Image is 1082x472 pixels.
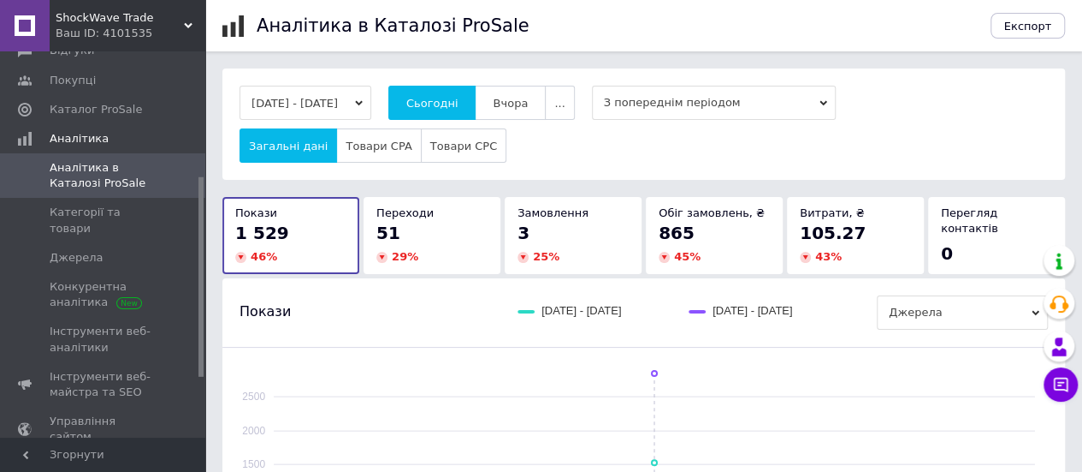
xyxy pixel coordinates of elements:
[242,458,265,470] text: 1500
[545,86,574,120] button: ...
[56,10,184,26] span: ShockWave Trade
[50,279,158,310] span: Конкурентна аналітика
[235,223,289,243] span: 1 529
[50,369,158,400] span: Інструменти веб-майстра та SEO
[1044,367,1078,402] button: Чат з покупцем
[877,296,1048,330] span: Джерела
[239,86,371,120] button: [DATE] - [DATE]
[239,302,291,321] span: Покази
[50,73,96,88] span: Покупці
[239,128,337,163] button: Загальні дані
[659,223,695,243] span: 865
[50,102,142,117] span: Каталог ProSale
[815,250,842,263] span: 43 %
[493,97,528,110] span: Вчора
[249,140,328,152] span: Загальні дані
[430,140,497,152] span: Товари CPC
[517,223,529,243] span: 3
[376,206,434,219] span: Переходи
[235,206,277,219] span: Покази
[50,160,158,191] span: Аналітика в Каталозі ProSale
[941,206,998,235] span: Перегляд контактів
[336,128,421,163] button: Товари CPA
[242,425,265,437] text: 2000
[257,15,529,36] h1: Аналітика в Каталозі ProSale
[475,86,546,120] button: Вчора
[990,13,1066,39] button: Експорт
[533,250,559,263] span: 25 %
[1004,20,1052,33] span: Експорт
[388,86,476,120] button: Сьогодні
[251,250,277,263] span: 46 %
[50,414,158,445] span: Управління сайтом
[406,97,458,110] span: Сьогодні
[800,206,865,219] span: Витрати, ₴
[674,250,701,263] span: 45 %
[50,205,158,236] span: Категорії та товари
[554,97,565,110] span: ...
[659,206,765,219] span: Обіг замовлень, ₴
[346,140,411,152] span: Товари CPA
[50,250,103,266] span: Джерела
[376,223,400,243] span: 51
[592,86,836,120] span: З попереднім періодом
[421,128,506,163] button: Товари CPC
[50,324,158,355] span: Інструменти веб-аналітики
[242,391,265,403] text: 2500
[800,223,866,243] span: 105.27
[50,131,109,146] span: Аналітика
[941,243,953,264] span: 0
[392,250,418,263] span: 29 %
[517,206,588,219] span: Замовлення
[56,26,205,41] div: Ваш ID: 4101535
